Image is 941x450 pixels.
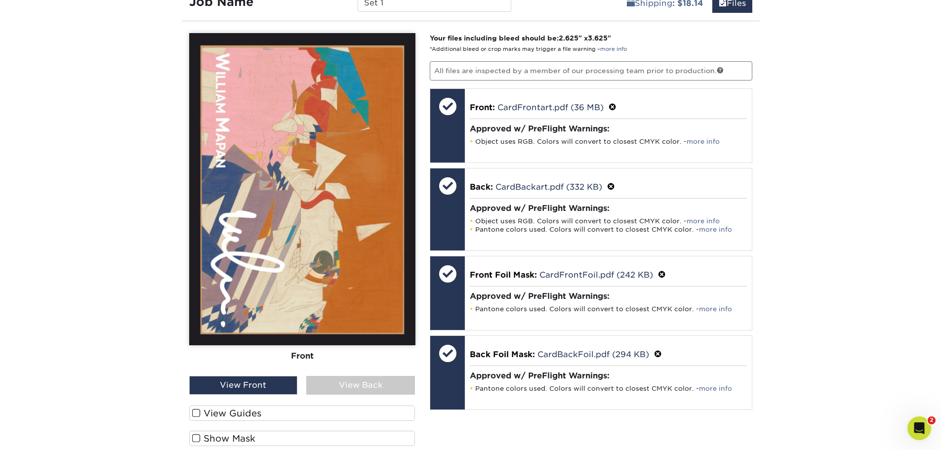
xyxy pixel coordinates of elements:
a: more info [699,305,732,313]
span: Front: [470,103,495,112]
div: View Back [306,376,415,395]
h4: Approved w/ PreFlight Warnings: [470,371,747,380]
span: 2 [928,416,936,424]
a: more info [687,138,720,145]
small: *Additional bleed or crop marks may trigger a file warning – [430,46,627,52]
a: CardBackFoil.pdf (294 KB) [537,350,649,359]
a: more info [687,217,720,225]
h4: Approved w/ PreFlight Warnings: [470,124,747,133]
span: Back Foil Mask: [470,350,535,359]
a: more info [699,226,732,233]
span: 3.625 [588,34,608,42]
li: Object uses RGB. Colors will convert to closest CMYK color. - [470,137,747,146]
a: more info [600,46,627,52]
div: Front [189,345,415,367]
li: Pantone colors used. Colors will convert to closest CMYK color. - [470,225,747,234]
label: View Guides [189,406,415,421]
h4: Approved w/ PreFlight Warnings: [470,204,747,213]
span: Front Foil Mask: [470,270,537,280]
a: CardFrontart.pdf (36 MB) [497,103,604,112]
p: All files are inspected by a member of our processing team prior to production. [430,61,752,80]
a: CardFrontFoil.pdf (242 KB) [539,270,653,280]
li: Pantone colors used. Colors will convert to closest CMYK color. - [470,305,747,313]
iframe: Intercom live chat [907,416,931,440]
a: CardBackart.pdf (332 KB) [495,182,602,192]
span: 2.625 [559,34,578,42]
strong: Your files including bleed should be: " x " [430,34,611,42]
div: View Front [189,376,298,395]
label: Show Mask [189,431,415,446]
h4: Approved w/ PreFlight Warnings: [470,291,747,301]
a: more info [699,385,732,392]
li: Pantone colors used. Colors will convert to closest CMYK color. - [470,384,747,393]
li: Object uses RGB. Colors will convert to closest CMYK color. - [470,217,747,225]
span: Back: [470,182,493,192]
